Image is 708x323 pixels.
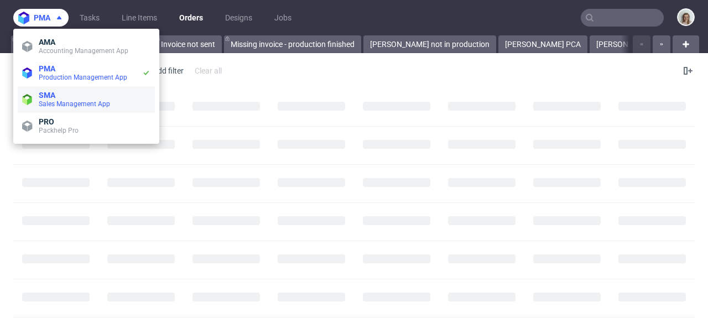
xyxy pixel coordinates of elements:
[39,117,54,126] span: PRO
[678,9,694,25] img: Monika Poźniak
[34,14,50,22] span: pma
[39,100,110,108] span: Sales Management App
[18,86,155,113] a: SMASales Management App
[18,12,34,24] img: logo
[11,35,33,53] a: All
[39,127,79,134] span: Packhelp Pro
[137,62,186,80] div: Add filter
[39,91,55,100] span: SMA
[115,9,164,27] a: Line Items
[218,9,259,27] a: Designs
[18,33,155,60] a: AMAAccounting Management App
[13,9,69,27] button: pma
[363,35,496,53] a: [PERSON_NAME] not in production
[268,9,298,27] a: Jobs
[39,38,55,46] span: AMA
[39,47,128,55] span: Accounting Management App
[39,64,55,73] span: PMA
[39,74,127,81] span: Production Management App
[173,9,210,27] a: Orders
[498,35,587,53] a: [PERSON_NAME] PCA
[73,9,106,27] a: Tasks
[192,63,224,79] div: Clear all
[224,35,361,53] a: Missing invoice - production finished
[18,113,155,139] a: PROPackhelp Pro
[154,35,222,53] a: Invoice not sent
[590,35,698,53] a: [PERSON_NAME] DTP Issue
